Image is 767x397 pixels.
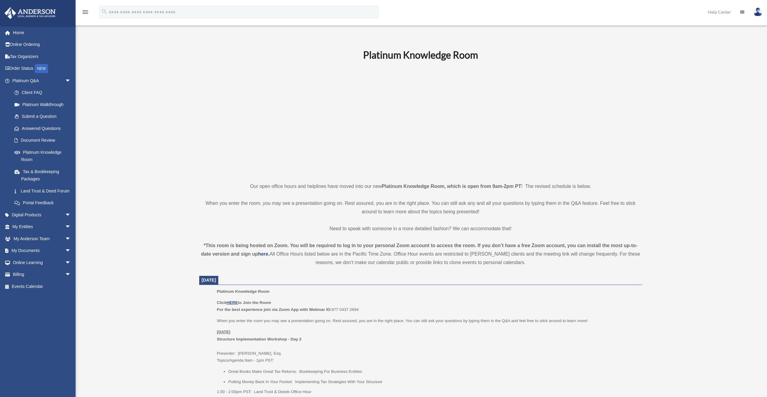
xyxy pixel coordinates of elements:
span: arrow_drop_down [65,75,77,87]
u: [DATE] [217,330,230,334]
a: Home [4,27,80,39]
a: Document Review [8,134,80,147]
a: Client FAQ [8,87,80,99]
p: When you enter the room, you may see a presentation going on. Rest assured, you are in the right ... [199,199,642,216]
a: Online Ordering [4,39,80,51]
b: Structure Implementation Workshop - Day 2 [217,337,301,341]
span: arrow_drop_down [65,257,77,269]
div: All Office Hours listed below are in the Pacific Time Zone. Office Hour events are restricted to ... [199,241,642,267]
a: Order StatusNEW [4,63,80,75]
a: Billingarrow_drop_down [4,269,80,281]
a: Platinum Walkthrough [8,98,80,111]
span: arrow_drop_down [65,209,77,221]
i: search [101,8,108,15]
p: 1:00 - 2:00pm PST: Land Trust & Deeds Office Hour [217,388,638,395]
strong: Platinum Knowledge Room, which is open from 9am-2pm PT [382,184,521,189]
li: Great Books Make Great Tax Returns: Bookkeeping For Business Entities [228,368,638,375]
iframe: 231110_Toby_KnowledgeRoom [330,69,511,171]
p: Presenter: [PERSON_NAME], Esq. Topics/Agenda 9am - 1pm PST: [217,328,638,364]
div: NEW [35,64,48,73]
span: arrow_drop_down [65,245,77,257]
a: Tax Organizers [4,50,80,63]
a: My Entitiesarrow_drop_down [4,221,80,233]
p: Need to speak with someone in a more detailed fashion? We can accommodate that! [199,224,642,233]
a: Platinum Knowledge Room [8,146,77,166]
span: [DATE] [202,278,216,282]
p: When you enter the room you may see a presentation going on. Rest assured, you are in the right p... [217,317,638,324]
strong: . [268,251,269,257]
a: Events Calendar [4,280,80,292]
strong: *This room is being hosted on Zoom. You will be required to log in to your personal Zoom account ... [201,243,638,257]
a: My Anderson Teamarrow_drop_down [4,233,80,245]
b: Platinum Knowledge Room [363,49,478,61]
a: menu [82,11,89,16]
p: 977 0437 2694 [217,299,638,313]
span: arrow_drop_down [65,233,77,245]
b: For the best experience join via Zoom App with Webinar ID: [217,307,331,312]
a: HERE [226,300,238,305]
p: Our open office hours and helplines have moved into our new ! The revised schedule is below. [199,182,642,191]
a: here [258,251,268,257]
b: Click to Join the Room [217,300,271,305]
a: Portal Feedback [8,197,80,209]
span: arrow_drop_down [65,221,77,233]
span: Platinum Knowledge Room [217,289,269,294]
a: Platinum Q&Aarrow_drop_down [4,75,80,87]
a: Answered Questions [8,122,80,134]
a: Land Trust & Deed Forum [8,185,80,197]
li: Putting Money Back In Your Pocket: Implementing Tax Strategies With Your Structure [228,378,638,386]
a: Submit a Question [8,111,80,123]
span: arrow_drop_down [65,269,77,281]
i: menu [82,8,89,16]
img: User Pic [753,8,762,16]
a: Online Learningarrow_drop_down [4,257,80,269]
a: My Documentsarrow_drop_down [4,245,80,257]
img: Anderson Advisors Platinum Portal [3,7,57,19]
a: Tax & Bookkeeping Packages [8,166,80,185]
a: Digital Productsarrow_drop_down [4,209,80,221]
